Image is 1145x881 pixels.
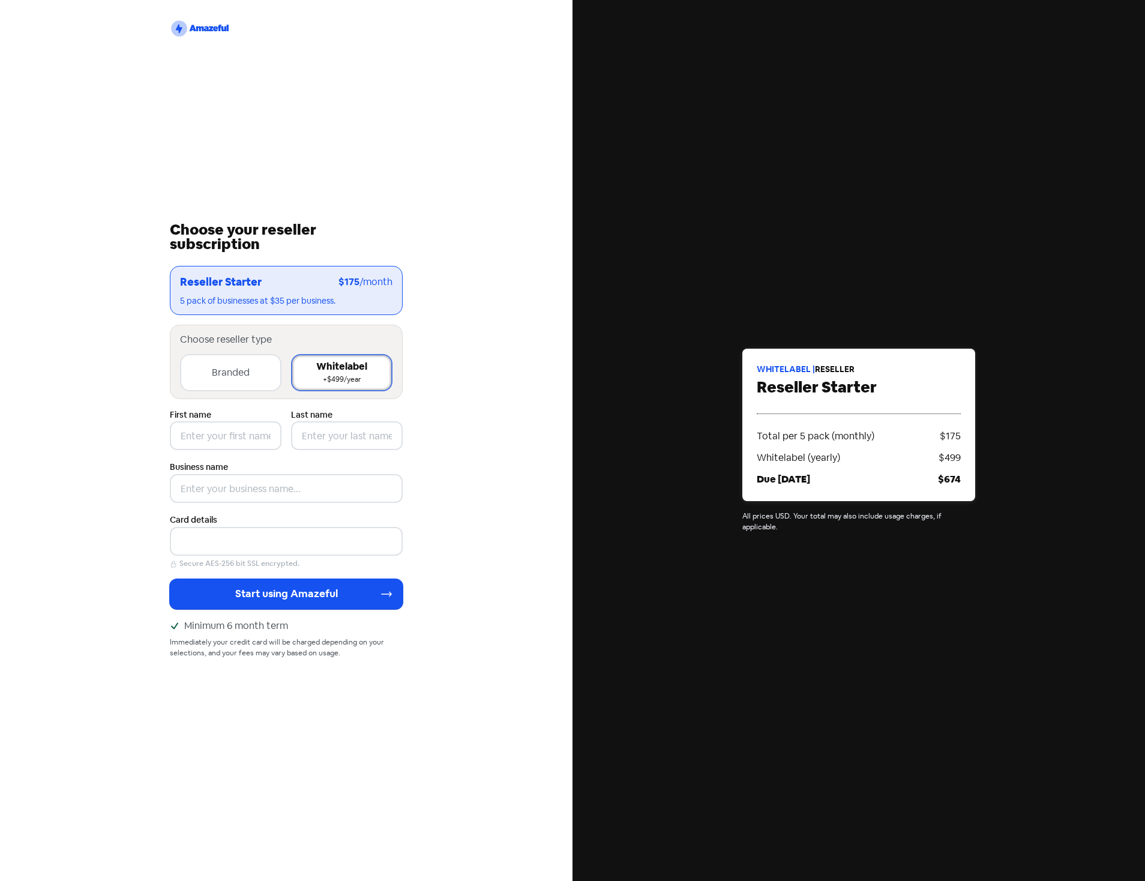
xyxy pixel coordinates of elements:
[180,332,392,347] div: Choose reseller type
[170,409,281,421] label: First name
[940,429,961,444] div: $175
[359,275,392,288] span: /month
[180,274,338,290] div: Reseller Starter
[291,421,403,450] input: Enter your last name...
[212,365,250,380] div: Branded
[170,579,403,609] button: Start using Amazeful
[757,376,961,399] div: Reseller Starter
[180,295,392,307] div: 5 pack of businesses at $35 per business.
[170,474,403,503] input: Enter your business name...
[179,558,299,570] small: Secure AES-256 bit SSL encrypted.
[181,535,392,547] iframe: Secure card payment input frame
[757,451,939,465] div: Whitelabel (yearly)
[170,223,403,251] div: Choose your reseller subscription
[938,472,961,487] div: $674
[815,364,855,374] span: reseller
[170,514,217,526] label: Card details
[757,472,938,487] div: Due [DATE]
[757,429,940,444] div: Total per 5 pack (monthly)
[170,461,228,474] label: Business name
[235,586,338,602] span: Start using Amazeful
[742,511,975,532] div: All prices USD. Your total may also include usage charges, if applicable.
[184,619,288,633] div: Minimum 6 month term
[323,374,361,386] div: +$499/year
[291,409,403,421] label: Last name
[170,637,403,658] div: Immediately your credit card will be charged depending on your selections, and your fees may vary...
[939,451,961,465] div: $499
[316,359,367,374] div: Whitelabel
[757,364,815,374] span: Whitelabel |
[338,275,359,288] span: $175
[170,421,281,450] input: Enter your first name...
